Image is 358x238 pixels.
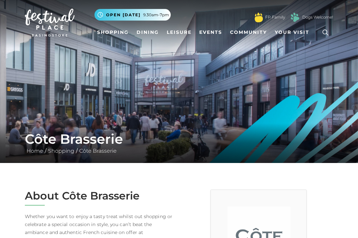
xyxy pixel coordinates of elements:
a: Home [25,148,45,154]
h2: About Côte Brasserie [25,190,174,202]
a: Côte Brasserie [78,148,118,154]
span: Open [DATE] [106,12,141,18]
button: Open [DATE] 9.30am-7pm [94,9,171,21]
span: Your Visit [275,29,309,36]
h1: Côte Brasserie [25,131,333,147]
a: Dogs Welcome! [302,14,333,20]
a: Shopping [46,148,76,154]
a: Leisure [164,26,194,39]
a: Your Visit [272,26,315,39]
a: Community [227,26,269,39]
a: Events [197,26,225,39]
a: Shopping [94,26,131,39]
span: 9.30am-7pm [143,12,169,18]
div: / / [20,131,338,155]
a: Dining [134,26,161,39]
a: FP Family [265,14,285,20]
img: Festival Place Logo [25,9,75,37]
